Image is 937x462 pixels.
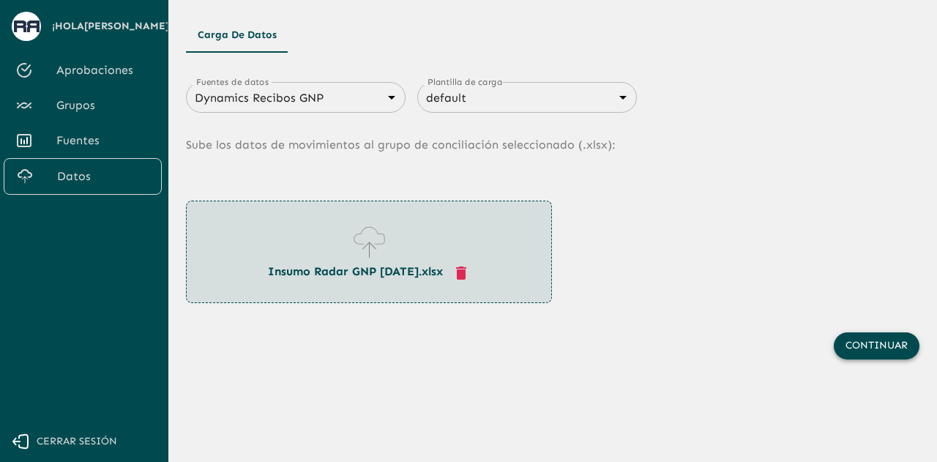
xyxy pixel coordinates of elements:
[57,168,149,185] span: Datos
[186,18,919,53] div: Tipos de Movimientos
[268,263,470,281] p: Insumo Radar GNP [DATE].xlsx
[4,158,162,195] a: Datos
[186,87,406,108] div: Dynamics Recibos GNP
[186,113,919,177] p: Sube los datos de movimientos al grupo de conciliación seleccionado (. xlsx ):
[834,332,919,359] button: Continuar
[428,75,502,88] label: Plantilla de carga
[4,53,162,88] a: Aprobaciones
[196,75,269,88] label: Fuentes de datos
[186,18,288,53] button: Carga de Datos
[56,97,150,114] span: Grupos
[52,18,173,36] span: ¡Hola [PERSON_NAME] !
[4,88,162,123] a: Grupos
[4,123,162,158] a: Fuentes
[37,433,117,451] span: Cerrar sesión
[56,132,150,149] span: Fuentes
[14,21,40,31] img: avatar
[56,62,150,79] span: Aprobaciones
[417,87,637,108] div: default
